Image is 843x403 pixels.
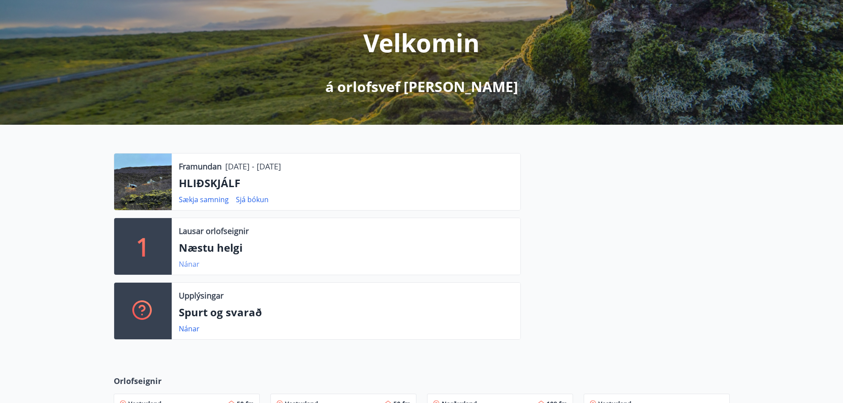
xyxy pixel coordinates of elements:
[179,305,513,320] p: Spurt og svarað
[236,195,269,204] a: Sjá bókun
[179,225,249,237] p: Lausar orlofseignir
[325,77,518,96] p: á orlofsvef [PERSON_NAME]
[179,290,223,301] p: Upplýsingar
[179,161,222,172] p: Framundan
[136,230,150,263] p: 1
[179,240,513,255] p: Næstu helgi
[179,176,513,191] p: HLIÐSKJÁLF
[179,324,200,334] a: Nánar
[179,195,229,204] a: Sækja samning
[225,161,281,172] p: [DATE] - [DATE]
[179,259,200,269] a: Nánar
[363,26,480,59] p: Velkomin
[114,375,162,387] span: Orlofseignir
